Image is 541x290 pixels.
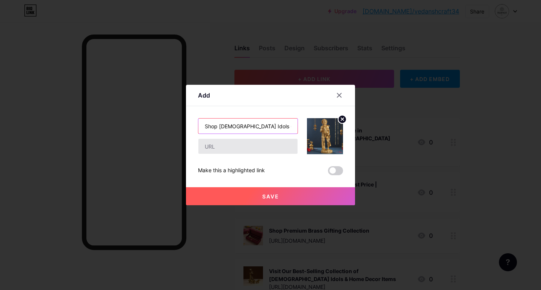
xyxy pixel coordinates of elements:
[198,139,298,154] input: URL
[307,118,343,154] img: link_thumbnail
[198,91,210,100] div: Add
[198,119,298,134] input: Title
[198,166,265,175] div: Make this a highlighted link
[186,187,355,205] button: Save
[262,193,279,200] span: Save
